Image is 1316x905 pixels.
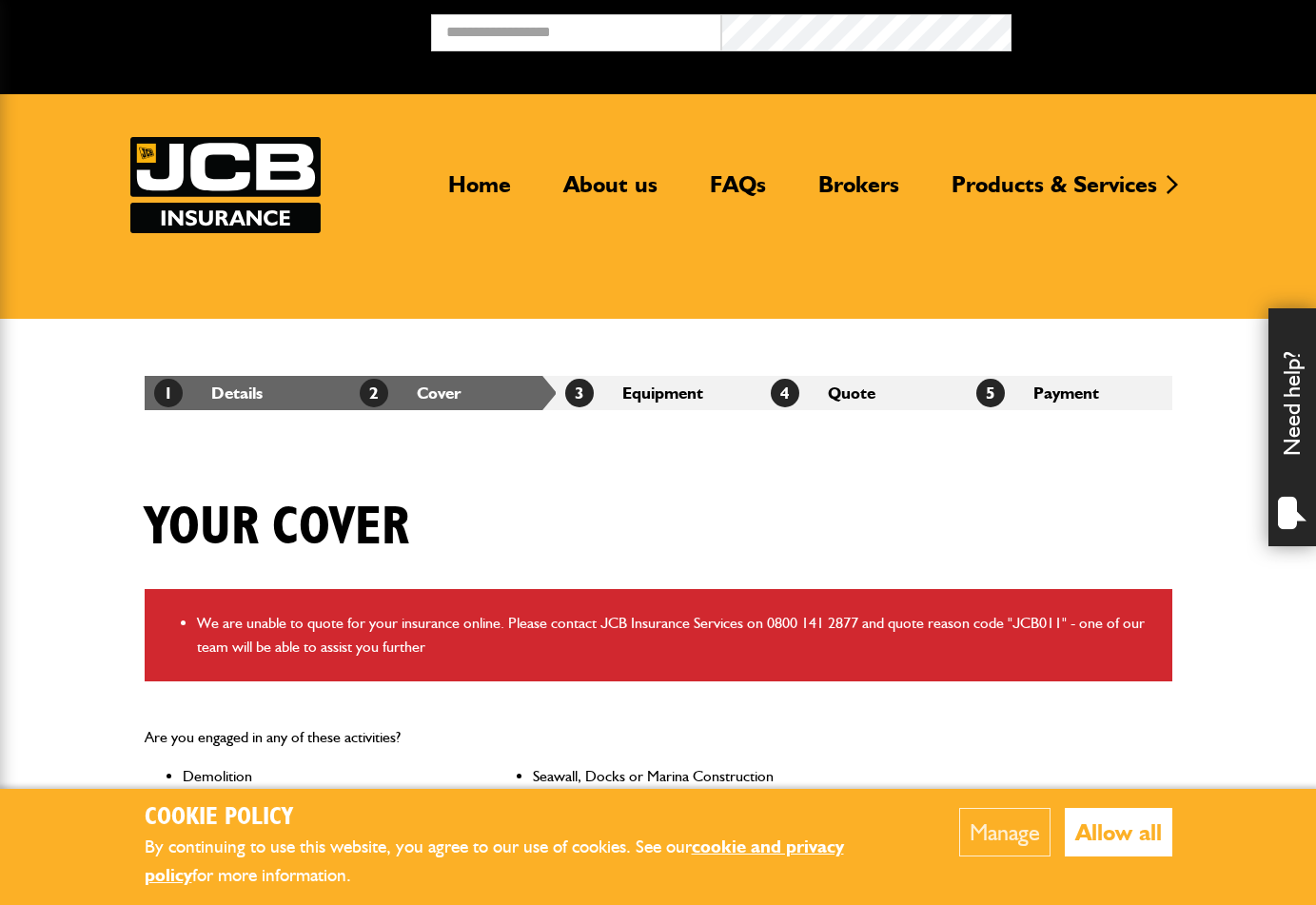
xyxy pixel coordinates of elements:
[145,725,820,750] p: Are you engaged in any of these activities?
[1065,808,1172,856] button: Allow all
[771,379,799,407] span: 4
[696,170,780,214] a: FAQs
[145,496,409,560] h1: Your cover
[761,376,967,410] li: Quote
[549,170,672,214] a: About us
[565,379,594,407] span: 3
[556,376,761,410] li: Equipment
[1268,308,1316,546] div: Need help?
[145,803,901,833] h2: Cookie Policy
[360,379,388,407] span: 2
[434,170,525,214] a: Home
[937,170,1171,214] a: Products & Services
[154,379,183,407] span: 1
[350,376,556,410] li: Cover
[154,383,263,403] a: 1Details
[183,764,470,789] li: Demolition
[197,611,1158,659] li: We are unable to quote for your insurance online. Please contact JCB Insurance Services on 0800 1...
[533,764,820,789] li: Seawall, Docks or Marina Construction
[804,170,913,214] a: Brokers
[145,833,901,891] p: By continuing to use this website, you agree to our use of cookies. See our for more information.
[145,836,844,887] a: cookie and privacy policy
[967,376,1172,410] li: Payment
[130,137,321,233] img: JCB Insurance Services logo
[976,379,1005,407] span: 5
[959,808,1051,856] button: Manage
[130,137,321,233] a: JCB Insurance Services
[1012,14,1302,44] button: Broker Login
